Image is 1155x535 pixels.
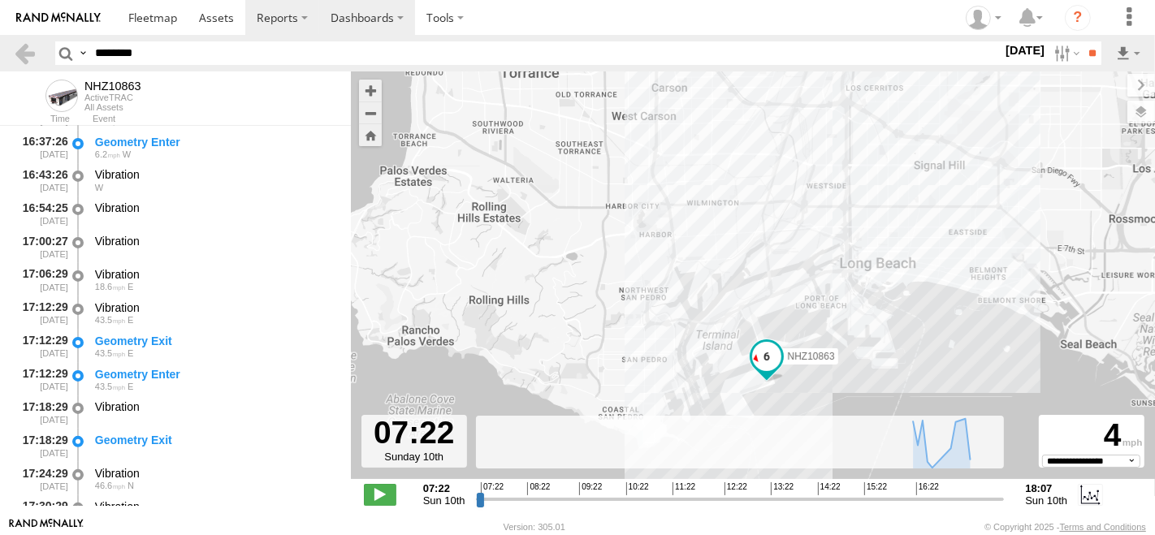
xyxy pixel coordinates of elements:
[95,183,103,192] span: Heading: 286
[95,234,335,248] div: Vibration
[95,334,335,348] div: Geometry Exit
[95,135,335,149] div: Geometry Enter
[128,481,134,490] span: Heading: 17
[95,399,335,414] div: Vibration
[359,80,382,101] button: Zoom in
[128,282,133,291] span: Heading: 72
[13,430,70,460] div: 17:18:29 [DATE]
[13,231,70,261] div: 17:00:27 [DATE]
[95,499,335,514] div: Vibration
[423,482,465,494] strong: 07:22
[13,365,70,395] div: 17:12:29 [DATE]
[95,481,125,490] span: 46.6
[13,198,70,228] div: 16:54:25 [DATE]
[95,300,335,315] div: Vibration
[76,41,89,65] label: Search Query
[95,201,335,215] div: Vibration
[1065,5,1091,31] i: ?
[95,348,125,358] span: 43.5
[1060,522,1146,532] a: Terms and Conditions
[123,149,131,159] span: Heading: 255
[16,12,101,24] img: rand-logo.svg
[84,102,141,112] div: All Assets
[359,101,382,124] button: Zoom out
[13,298,70,328] div: 17:12:29 [DATE]
[527,482,550,495] span: 08:22
[1025,494,1067,507] span: Sun 10th Aug 2025
[13,331,70,361] div: 17:12:29 [DATE]
[1114,41,1142,65] label: Export results as...
[13,464,70,494] div: 17:24:29 [DATE]
[673,482,695,495] span: 11:22
[359,124,382,146] button: Zoom Home
[13,398,70,428] div: 17:18:29 [DATE]
[95,282,125,291] span: 18.6
[84,80,141,93] div: NHZ10863 - View Asset History
[13,115,70,123] div: Time
[95,267,335,282] div: Vibration
[13,265,70,295] div: 17:06:29 [DATE]
[13,497,70,527] div: 17:30:29 [DATE]
[128,382,133,391] span: Heading: 71
[13,166,70,196] div: 16:43:26 [DATE]
[504,522,565,532] div: Version: 305.01
[364,484,396,505] label: Play/Stop
[1025,482,1067,494] strong: 18:07
[95,167,335,182] div: Vibration
[13,41,37,65] a: Back to previous Page
[93,115,351,123] div: Event
[864,482,887,495] span: 15:22
[128,348,133,358] span: Heading: 71
[984,522,1146,532] div: © Copyright 2025 -
[95,433,335,447] div: Geometry Exit
[84,93,141,102] div: ActiveTRAC
[960,6,1007,30] div: Zulema McIntosch
[95,382,125,391] span: 43.5
[725,482,747,495] span: 12:22
[481,482,504,495] span: 07:22
[1002,41,1048,59] label: [DATE]
[9,519,84,535] a: Visit our Website
[128,315,133,325] span: Heading: 71
[95,466,335,481] div: Vibration
[423,494,465,507] span: Sun 10th Aug 2025
[1041,417,1142,455] div: 4
[13,132,70,162] div: 16:37:26 [DATE]
[95,315,125,325] span: 43.5
[1048,41,1083,65] label: Search Filter Options
[95,367,335,382] div: Geometry Enter
[788,350,835,361] span: NHZ10863
[95,149,120,159] span: 6.2
[818,482,841,495] span: 14:22
[579,482,602,495] span: 09:22
[626,482,649,495] span: 10:22
[771,482,794,495] span: 13:22
[916,482,939,495] span: 16:22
